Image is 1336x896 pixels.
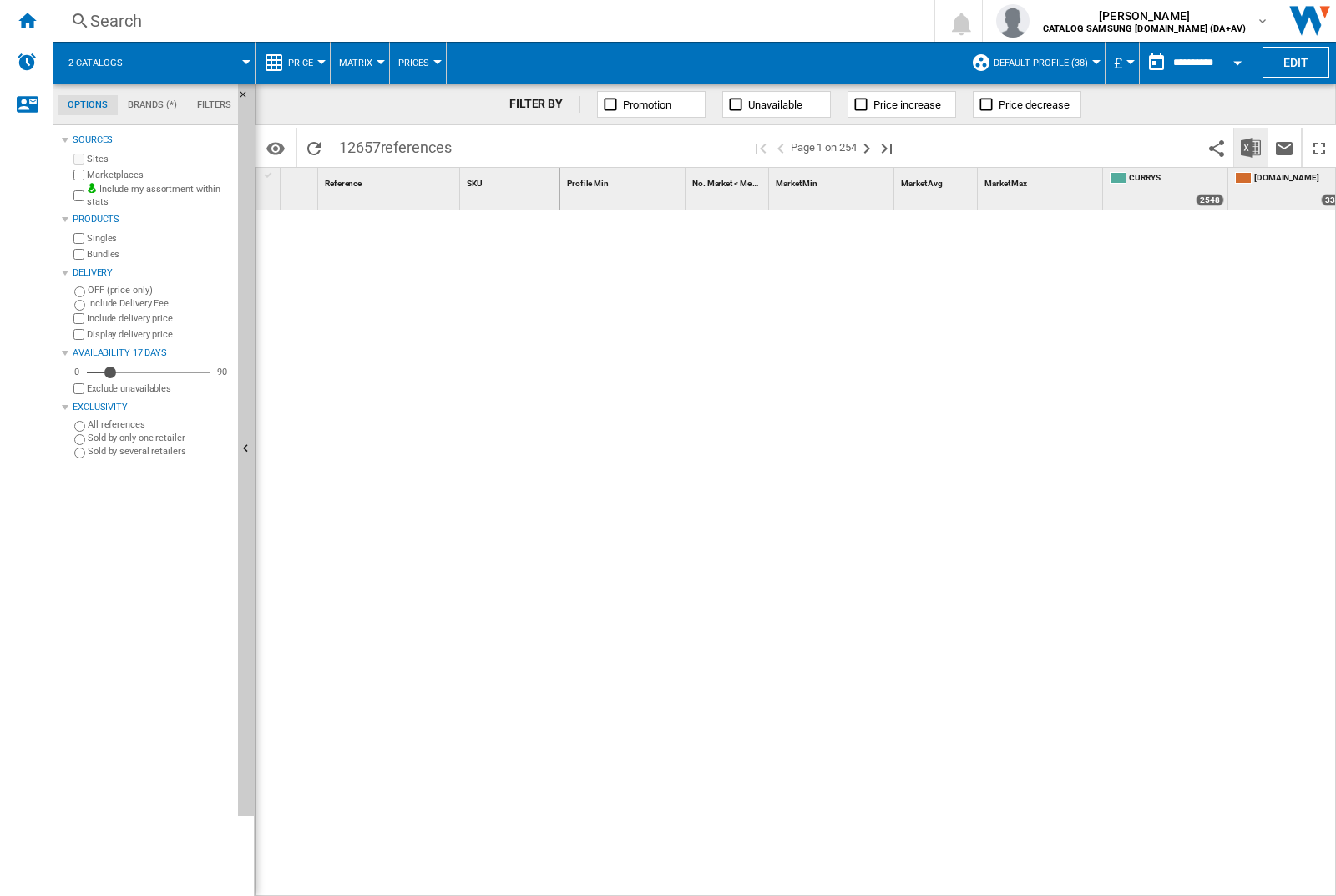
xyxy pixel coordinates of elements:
input: Display delivery price [73,383,84,394]
button: Reload [297,128,331,167]
span: [PERSON_NAME] [1043,8,1246,24]
input: Include my assortment within stats [73,185,84,206]
button: £ [1114,42,1131,84]
button: Price [288,42,321,84]
span: Prices [398,58,429,68]
button: Send this report by email [1268,128,1301,167]
div: Availability 17 Days [73,347,231,360]
div: Products [73,213,231,226]
button: Promotion [597,91,706,118]
label: All references [88,418,231,431]
button: Matrix [339,42,381,84]
span: SKU [467,179,483,188]
div: 2548 offers sold by CURRYS [1196,194,1224,206]
label: Include delivery price [87,312,231,325]
div: Delivery [73,266,231,280]
button: Prices [398,42,438,84]
div: Sort None [564,168,685,194]
img: profile.jpg [996,4,1030,38]
span: Default profile (38) [994,58,1088,68]
button: Next page [857,128,877,167]
button: Last page [877,128,897,167]
div: Market Avg Sort None [898,168,977,194]
label: Include Delivery Fee [88,297,231,310]
input: Singles [73,233,84,244]
span: Market Max [984,179,1027,188]
div: Default profile (38) [971,42,1096,84]
div: Search [90,9,890,33]
button: Hide [238,84,255,816]
label: Sold by only one retailer [88,432,231,444]
label: Bundles [87,248,231,261]
div: Sort None [689,168,768,194]
span: Unavailable [748,99,802,111]
button: Download in Excel [1234,128,1268,167]
span: No. Market < Me [692,179,751,188]
div: Market Min Sort None [772,168,893,194]
input: Sites [73,154,84,165]
span: Price increase [873,99,941,111]
input: All references [74,421,85,432]
label: Marketplaces [87,169,231,181]
div: Sort None [898,168,977,194]
div: 90 [213,366,231,378]
label: OFF (price only) [88,284,231,296]
div: Market Max Sort None [981,168,1102,194]
button: Edit [1263,47,1329,78]
label: Sites [87,153,231,165]
md-tab-item: Brands (*) [118,95,187,115]
input: Sold by several retailers [74,448,85,458]
span: Market Avg [901,179,943,188]
button: First page [751,128,771,167]
span: Market Min [776,179,817,188]
button: Default profile (38) [994,42,1096,84]
div: Sort None [463,168,559,194]
span: CURRYS [1129,172,1224,186]
div: Price [264,42,321,84]
button: Hide [238,84,258,114]
button: Open calendar [1222,45,1252,75]
label: Singles [87,232,231,245]
md-menu: Currency [1106,42,1140,84]
label: Display delivery price [87,328,231,341]
div: Sort None [321,168,459,194]
span: Page 1 on 254 [791,128,857,167]
div: Sources [73,134,231,147]
div: 2 catalogs [62,42,246,84]
input: Bundles [73,249,84,260]
button: Share this bookmark with others [1200,128,1233,167]
span: Reference [325,179,362,188]
label: Exclude unavailables [87,382,231,395]
button: md-calendar [1140,46,1173,79]
div: Sort None [284,168,317,194]
img: excel-24x24.png [1241,138,1261,158]
span: Price decrease [999,99,1070,111]
div: Profile Min Sort None [564,168,685,194]
input: Marketplaces [73,170,84,180]
div: FILTER BY [509,96,580,113]
button: Price increase [848,91,956,118]
button: Options [259,133,292,163]
span: references [381,139,452,156]
input: Include delivery price [73,313,84,324]
span: Matrix [339,58,372,68]
md-slider: Availability [87,364,210,381]
span: £ [1114,54,1122,72]
label: Sold by several retailers [88,445,231,458]
md-tab-item: Options [58,95,118,115]
input: OFF (price only) [74,286,85,297]
div: Sort None [772,168,893,194]
b: CATALOG SAMSUNG [DOMAIN_NAME] (DA+AV) [1043,23,1246,34]
div: SKU Sort None [463,168,559,194]
div: Exclusivity [73,401,231,414]
button: Price decrease [973,91,1081,118]
div: Reference Sort None [321,168,459,194]
div: 0 [70,366,83,378]
span: 12657 [331,128,460,163]
button: >Previous page [771,128,791,167]
span: Price [288,58,313,68]
div: No. Market < Me Sort None [689,168,768,194]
